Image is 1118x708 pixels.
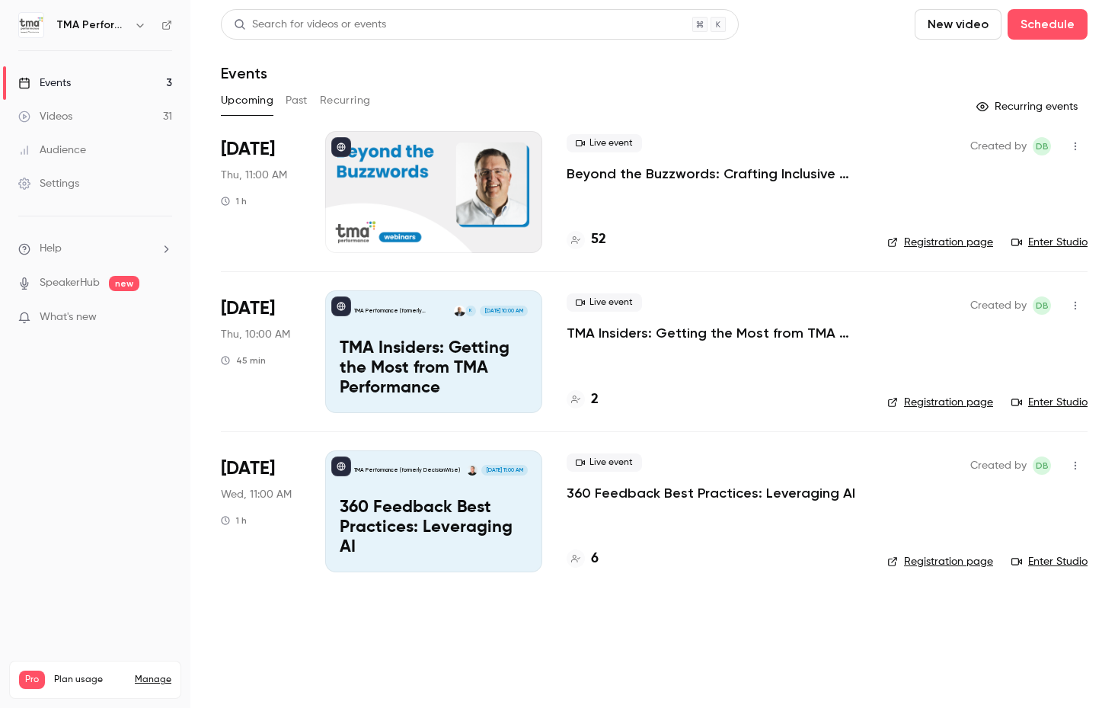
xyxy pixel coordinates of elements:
a: Manage [135,674,171,686]
span: Live event [567,453,642,472]
a: Registration page [887,395,993,410]
a: 360 Feedback Best Practices: Leveraging AITMA Performance (formerly DecisionWise)Charles Rogel[DA... [325,450,542,572]
span: Created by [970,296,1027,315]
a: Enter Studio [1011,554,1088,569]
div: 1 h [221,195,247,207]
span: Live event [567,134,642,152]
a: 52 [567,229,606,250]
a: Registration page [887,554,993,569]
span: Created by [970,137,1027,155]
li: help-dropdown-opener [18,241,172,257]
span: DB [1036,296,1049,315]
img: TMA Performance (formerly DecisionWise) [19,13,43,37]
div: Videos [18,109,72,124]
span: Plan usage [54,674,126,686]
span: Thu, 11:00 AM [221,168,287,183]
span: DB [1036,137,1049,155]
a: Beyond the Buzzwords: Crafting Inclusive Employee Surveys for a New Political Era [567,165,863,183]
p: TMA Performance (formerly DecisionWise) [354,307,453,315]
div: Events [18,75,71,91]
h6: TMA Performance (formerly DecisionWise) [56,18,128,33]
h4: 6 [591,549,599,569]
a: SpeakerHub [40,275,100,291]
div: 1 h [221,514,247,527]
a: Registration page [887,235,993,250]
p: TMA Performance (formerly DecisionWise) [354,466,460,474]
a: TMA Insiders: Getting the Most from TMA Performance [567,324,863,342]
span: Devin Black [1033,457,1051,475]
div: Sep 18 Thu, 10:00 AM (America/Denver) [221,290,301,412]
button: Upcoming [221,88,273,113]
a: 2 [567,389,599,410]
div: 45 min [221,354,266,367]
a: Enter Studio [1011,235,1088,250]
span: Created by [970,457,1027,475]
span: Thu, 10:00 AM [221,327,290,342]
div: Search for videos or events [234,17,386,33]
div: Settings [18,176,79,191]
img: Skylar de Jong [454,306,465,316]
button: Recurring events [969,95,1088,119]
div: Audience [18,143,86,158]
span: Pro [19,671,45,689]
span: [DATE] 11:00 AM [481,465,527,476]
button: New video [915,9,1001,40]
a: TMA Insiders: Getting the Most from TMA PerformanceTMA Performance (formerly DecisionWise)KSkylar... [325,290,542,412]
h4: 2 [591,389,599,410]
div: Sep 24 Wed, 11:00 AM (America/Denver) [221,450,301,572]
span: Devin Black [1033,137,1051,155]
img: Charles Rogel [467,465,478,476]
p: TMA Insiders: Getting the Most from TMA Performance [340,339,528,398]
a: Enter Studio [1011,395,1088,410]
button: Recurring [320,88,371,113]
span: [DATE] [221,457,275,481]
div: K [465,305,477,317]
h1: Events [221,64,267,82]
span: [DATE] [221,296,275,321]
button: Past [286,88,308,113]
span: [DATE] [221,137,275,162]
span: Live event [567,293,642,312]
div: Sep 4 Thu, 11:00 AM (America/Denver) [221,131,301,253]
span: [DATE] 10:00 AM [480,306,527,316]
span: new [109,276,139,291]
span: Devin Black [1033,296,1051,315]
a: 360 Feedback Best Practices: Leveraging AI [567,484,855,502]
span: DB [1036,457,1049,475]
span: What's new [40,309,97,325]
span: Wed, 11:00 AM [221,487,292,502]
h4: 52 [591,229,606,250]
a: 6 [567,549,599,569]
span: Help [40,241,62,257]
p: 360 Feedback Best Practices: Leveraging AI [340,498,528,557]
button: Schedule [1008,9,1088,40]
